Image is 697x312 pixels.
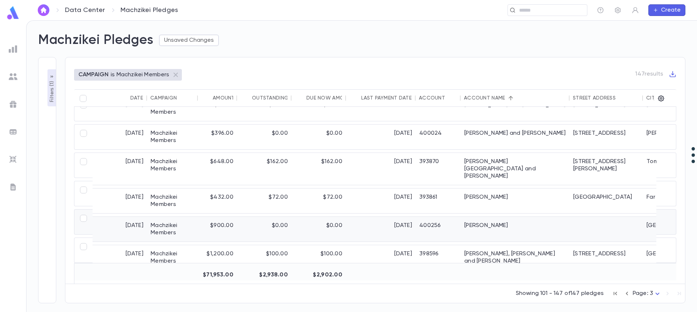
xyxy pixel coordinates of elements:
p: 147 results [635,70,663,78]
div: $36.00 [237,96,292,121]
div: 400024 [416,125,461,149]
img: letters_grey.7941b92b52307dd3b8a917253454ce1c.svg [9,183,17,191]
div: $2,938.00 [237,266,292,284]
div: 393861 [416,189,461,213]
div: Machzikei Members [147,217,198,242]
p: Showing 101 - 147 of 147 pledges [516,290,604,297]
div: Machzikei Members [147,189,198,213]
div: $72.00 [292,189,346,213]
div: $0.00 [237,217,292,242]
div: Account ID [419,95,452,101]
div: $0.00 [292,125,346,149]
div: Machzikei Members [147,245,198,270]
div: [DATE] [346,125,416,149]
div: [STREET_ADDRESS] [570,245,643,270]
img: campaigns_grey.99e729a5f7ee94e3726e6486bddda8f1.svg [9,100,17,109]
div: [DATE] [93,189,147,213]
div: [STREET_ADDRESS] [570,96,643,121]
div: [DATE] [93,245,147,270]
img: home_white.a664292cf8c1dea59945f0da9f25487c.svg [39,7,48,13]
button: Sort [295,92,306,104]
div: $162.00 [237,153,292,185]
div: [PERSON_NAME] [461,189,570,213]
div: $648.00 [198,153,237,185]
div: $0.00 [292,217,346,242]
div: $900.00 [198,217,237,242]
div: [DATE] [93,125,147,149]
div: [DATE] [346,217,416,242]
div: [STREET_ADDRESS] [570,125,643,149]
div: Machzikei Members [147,153,198,185]
div: 400256 [416,217,461,242]
button: Create [648,4,685,16]
div: [STREET_ADDRESS][PERSON_NAME] [570,153,643,185]
div: $36.00 [292,96,346,121]
span: Page: 3 [633,291,653,296]
button: Sort [350,92,361,104]
div: Campaign [150,95,177,101]
div: Page: 3 [633,288,662,299]
h2: Machzikei Pledges [38,32,153,48]
div: Machzikei Members [147,125,198,149]
div: $71,953.00 [198,266,237,284]
a: Data Center [65,6,105,14]
div: Street Address [573,95,616,101]
div: [PERSON_NAME] and [PERSON_NAME] [461,125,570,149]
img: students_grey.60c7aba0da46da39d6d829b817ac14fc.svg [9,72,17,81]
p: is Machzikei Members [111,71,169,78]
div: [PERSON_NAME] [461,217,570,242]
div: [PERSON_NAME], [PERSON_NAME] and [PERSON_NAME] [461,245,570,270]
div: [DATE] [346,245,416,270]
button: Sort [445,92,457,104]
div: 393870 [416,153,461,185]
button: Sort [201,92,213,104]
img: imports_grey.530a8a0e642e233f2baf0ef88e8c9fcb.svg [9,155,17,164]
div: Date [130,95,143,101]
div: 400024 [416,96,461,121]
img: logo [6,6,20,20]
div: $100.00 [292,245,346,270]
button: Sort [119,92,130,104]
div: Due Now Amount [306,95,354,101]
div: [DATE] [93,153,147,185]
button: Sort [505,92,517,104]
div: $162.00 [292,153,346,185]
div: 398596 [416,245,461,270]
div: [PERSON_NAME][GEOGRAPHIC_DATA] and [PERSON_NAME] [461,153,570,185]
button: Unsaved Changes [159,35,219,46]
div: City [646,95,658,101]
div: Machzikei Members [147,96,198,121]
button: Sort [616,92,627,104]
div: CAMPAIGNis Machzikei Members [74,69,182,81]
div: $100.00 [237,245,292,270]
div: [PERSON_NAME] and [PERSON_NAME] [461,96,570,121]
div: $1,200.00 [198,245,237,270]
div: $396.00 [198,125,237,149]
div: Last Payment Date [361,95,412,101]
p: CAMPAIGN [78,71,109,78]
div: $432.00 [198,189,237,213]
div: [GEOGRAPHIC_DATA] [570,189,643,213]
img: reports_grey.c525e4749d1bce6a11f5fe2a8de1b229.svg [9,45,17,53]
p: Machzikei Pledges [121,6,178,14]
div: $2,902.00 [292,266,346,284]
div: $36.00 [198,96,237,121]
div: Outstanding [252,95,289,101]
img: batches_grey.339ca447c9d9533ef1741baa751efc33.svg [9,127,17,136]
div: [DATE] [346,189,416,213]
div: [DATE] [93,217,147,242]
div: $72.00 [237,189,292,213]
p: Filters ( 1 ) [48,80,56,102]
button: Filters (1) [48,69,56,106]
button: Sort [240,92,252,104]
div: [DATE] [346,153,416,185]
button: Sort [177,92,188,104]
div: [DATE] [93,96,147,121]
div: $0.00 [237,125,292,149]
div: Account Name [464,95,505,101]
div: Amount [213,95,235,101]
